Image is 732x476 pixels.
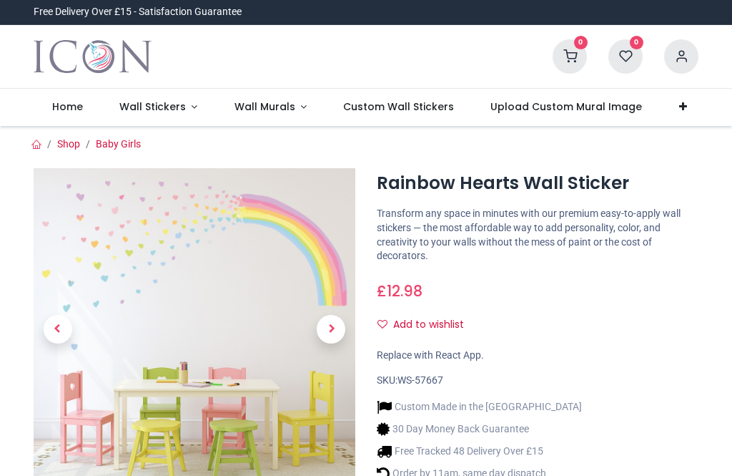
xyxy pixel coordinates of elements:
img: Icon Wall Stickers [34,37,152,77]
span: Custom Wall Stickers [343,99,454,114]
div: Replace with React App. [377,349,698,363]
div: Free Delivery Over £15 - Satisfaction Guarantee [34,5,242,19]
span: Home [52,99,83,114]
a: Wall Murals [216,89,325,126]
a: Previous [34,217,82,442]
span: £ [377,281,422,301]
i: Add to wishlist [377,319,387,329]
h1: Rainbow Hearts Wall Sticker [377,171,698,195]
p: Transform any space in minutes with our premium easy-to-apply wall stickers — the most affordable... [377,207,698,263]
span: Wall Murals [234,99,295,114]
span: 12.98 [387,281,422,301]
iframe: Customer reviews powered by Trustpilot [398,5,698,19]
span: Upload Custom Mural Image [490,99,642,114]
span: WS-57667 [397,374,443,386]
span: Wall Stickers [119,99,186,114]
a: 0 [608,50,643,62]
span: Previous [44,315,72,344]
sup: 0 [630,36,643,49]
a: Baby Girls [96,138,141,150]
li: 30 Day Money Back Guarantee [377,422,582,437]
a: Logo of Icon Wall Stickers [34,37,152,77]
span: Next [317,315,345,344]
button: Add to wishlistAdd to wishlist [377,313,476,337]
a: Next [307,217,356,442]
div: SKU: [377,374,698,388]
a: 0 [553,50,587,62]
li: Custom Made in the [GEOGRAPHIC_DATA] [377,399,582,414]
li: Free Tracked 48 Delivery Over £15 [377,444,582,459]
a: Shop [57,138,80,150]
a: Wall Stickers [101,89,216,126]
sup: 0 [574,36,588,49]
